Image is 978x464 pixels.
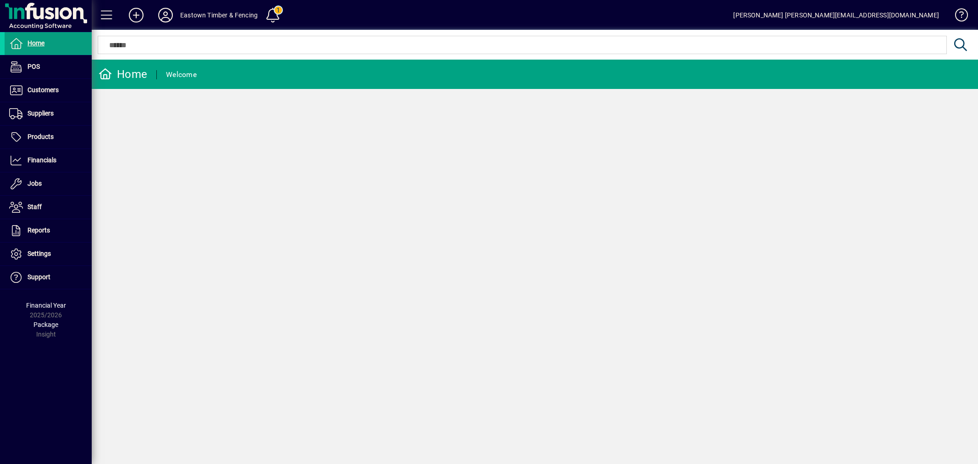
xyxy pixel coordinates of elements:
div: Eastown Timber & Fencing [180,8,258,22]
span: Support [28,273,50,281]
span: Financials [28,156,56,164]
span: Suppliers [28,110,54,117]
a: Support [5,266,92,289]
a: Staff [5,196,92,219]
a: POS [5,55,92,78]
a: Suppliers [5,102,92,125]
a: Reports [5,219,92,242]
a: Customers [5,79,92,102]
span: Reports [28,226,50,234]
span: Staff [28,203,42,210]
div: [PERSON_NAME] [PERSON_NAME][EMAIL_ADDRESS][DOMAIN_NAME] [733,8,939,22]
span: Financial Year [26,302,66,309]
span: Jobs [28,180,42,187]
a: Settings [5,243,92,265]
span: Home [28,39,44,47]
a: Financials [5,149,92,172]
div: Welcome [166,67,197,82]
span: Package [33,321,58,328]
span: Settings [28,250,51,257]
a: Jobs [5,172,92,195]
div: Home [99,67,147,82]
span: Products [28,133,54,140]
span: POS [28,63,40,70]
a: Products [5,126,92,149]
a: Knowledge Base [948,2,967,32]
span: Customers [28,86,59,94]
button: Profile [151,7,180,23]
button: Add [122,7,151,23]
